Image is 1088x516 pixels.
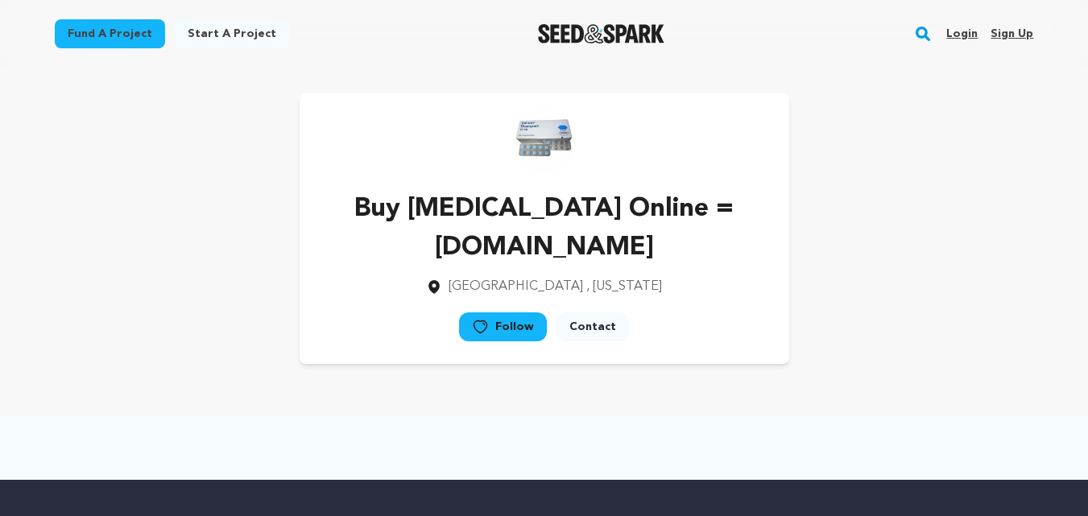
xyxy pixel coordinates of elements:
span: , [US_STATE] [586,280,662,293]
p: Buy [MEDICAL_DATA] Online = [DOMAIN_NAME] [325,190,763,267]
a: Fund a project [55,19,165,48]
img: Seed&Spark Logo Dark Mode [538,24,664,43]
a: Start a project [175,19,289,48]
a: Contact [556,312,629,341]
span: [GEOGRAPHIC_DATA] [449,280,583,293]
a: Sign up [991,21,1033,47]
a: Login [946,21,978,47]
img: https://seedandspark-static.s3.us-east-2.amazonaws.com/images/User/002/309/830/medium/dc2649c60c8... [512,109,577,174]
a: Seed&Spark Homepage [538,24,664,43]
a: Follow [459,312,547,341]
